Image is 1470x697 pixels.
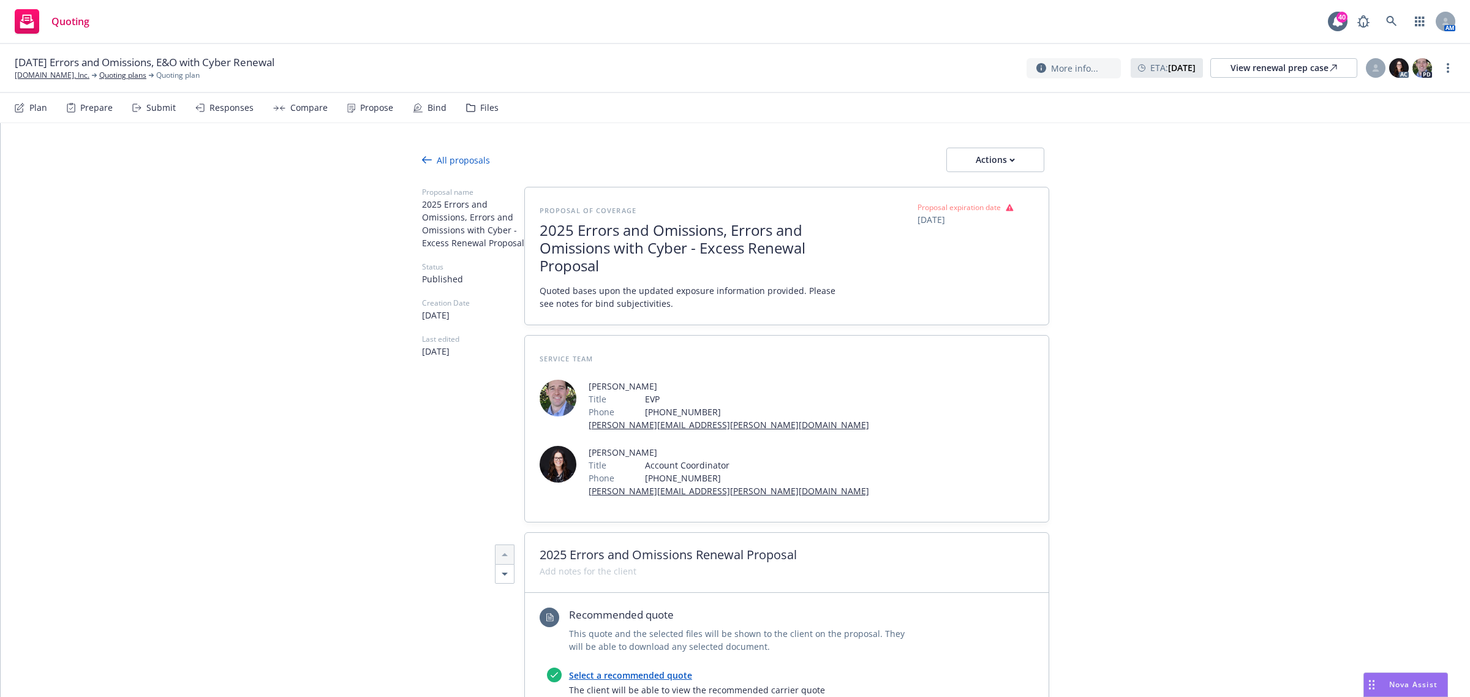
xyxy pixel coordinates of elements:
[1210,58,1357,78] a: View renewal prep case
[422,187,524,198] span: Proposal name
[1389,58,1409,78] img: photo
[589,393,606,405] span: Title
[1408,9,1432,34] a: Switch app
[1389,679,1438,690] span: Nova Assist
[422,198,524,249] span: 2025 Errors and Omissions, Errors and Omissions with Cyber - Excess Renewal Proposal
[290,103,328,113] div: Compare
[569,669,692,681] a: Select a recommended quote
[1441,61,1455,75] a: more
[918,202,1014,213] span: Proposal expiration date
[422,334,524,345] span: Last edited
[1363,673,1448,697] button: Nova Assist
[29,103,47,113] div: Plan
[99,70,146,81] a: Quoting plans
[1336,12,1347,23] div: 40
[1168,62,1196,73] strong: [DATE]
[80,103,113,113] div: Prepare
[1364,673,1379,696] div: Drag to move
[422,273,524,285] span: Published
[569,627,918,653] span: This quote and the selected files will be shown to the client on the proposal. They will be able ...
[422,345,524,358] span: [DATE]
[1027,58,1121,78] button: More info...
[540,548,1034,562] span: 2025 Errors and Omissions Renewal Proposal
[209,103,254,113] div: Responses
[918,202,1001,213] span: Proposal expiration date
[146,103,176,113] div: Submit
[589,485,869,497] a: [PERSON_NAME][EMAIL_ADDRESS][PERSON_NAME][DOMAIN_NAME]
[645,393,869,405] span: EVP
[918,213,1034,226] span: [DATE]
[1379,9,1404,34] a: Search
[589,380,869,393] span: [PERSON_NAME]
[569,608,918,622] span: Recommended quote
[1150,61,1196,74] span: ETA :
[589,472,614,484] span: Phone
[540,380,576,416] img: employee photo
[1051,62,1098,75] span: More info...
[156,70,200,81] span: Quoting plan
[1412,58,1432,78] img: photo
[1351,9,1376,34] a: Report a Bug
[645,459,869,472] span: Account Coordinator
[589,405,614,418] span: Phone
[589,446,869,459] span: [PERSON_NAME]
[422,154,490,167] div: All proposals
[422,298,524,309] span: Creation Date
[540,284,840,310] span: Quoted bases upon the updated exposure information provided. Please see notes for bind subjectivi...
[589,459,606,472] span: Title
[422,309,524,322] span: [DATE]
[428,103,447,113] div: Bind
[10,4,94,39] a: Quoting
[1231,59,1337,77] div: View renewal prep case
[645,405,869,418] span: [PHONE_NUMBER]
[51,17,89,26] span: Quoting
[540,446,576,483] img: employee photo
[589,419,869,431] a: [PERSON_NAME][EMAIL_ADDRESS][PERSON_NAME][DOMAIN_NAME]
[946,148,1044,172] button: Actions
[540,354,593,363] span: Service Team
[967,148,1024,171] div: Actions
[540,222,840,274] span: 2025 Errors and Omissions, Errors and Omissions with Cyber - Excess Renewal Proposal
[569,684,1005,696] span: The client will be able to view the recommended carrier quote
[480,103,499,113] div: Files
[360,103,393,113] div: Propose
[15,55,274,70] span: [DATE] Errors and Omissions, E&O with Cyber Renewal
[540,206,636,215] span: Proposal of coverage
[15,70,89,81] a: [DOMAIN_NAME], Inc.
[422,262,524,273] span: Status
[645,472,869,484] span: [PHONE_NUMBER]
